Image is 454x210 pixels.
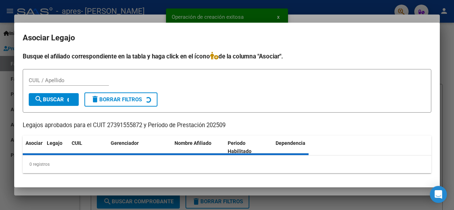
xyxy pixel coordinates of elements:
span: Buscar [34,96,64,103]
span: Dependencia [276,140,305,146]
div: Open Intercom Messenger [430,186,447,203]
datatable-header-cell: CUIL [69,136,108,159]
mat-icon: search [34,95,43,103]
span: Asociar [26,140,43,146]
div: 0 registros [23,155,431,173]
mat-icon: delete [91,95,99,103]
span: Nombre Afiliado [175,140,211,146]
h4: Busque el afiliado correspondiente en la tabla y haga click en el ícono de la columna "Asociar". [23,52,431,61]
datatable-header-cell: Gerenciador [108,136,172,159]
button: Buscar [29,93,79,106]
h2: Asociar Legajo [23,31,431,45]
datatable-header-cell: Asociar [23,136,44,159]
datatable-header-cell: Legajo [44,136,69,159]
span: Gerenciador [111,140,139,146]
datatable-header-cell: Periodo Habilitado [225,136,273,159]
button: Borrar Filtros [84,92,157,107]
span: CUIL [72,140,82,146]
span: Borrar Filtros [91,96,142,103]
span: Legajo [47,140,62,146]
span: Periodo Habilitado [228,140,251,154]
datatable-header-cell: Dependencia [273,136,326,159]
datatable-header-cell: Nombre Afiliado [172,136,225,159]
p: Legajos aprobados para el CUIT 27391555872 y Período de Prestación 202509 [23,121,431,130]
